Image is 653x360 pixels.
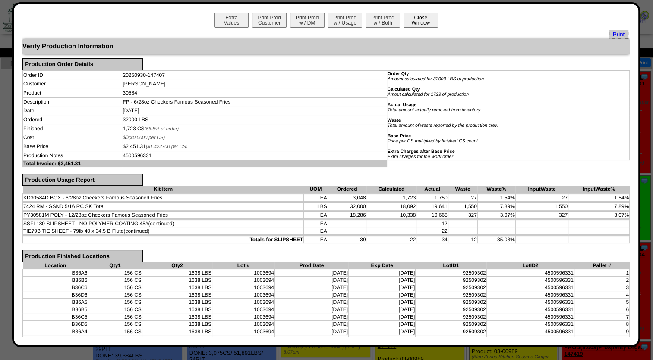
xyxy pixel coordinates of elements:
td: 12 [448,236,477,243]
td: Order ID [23,70,122,79]
td: LBS [304,203,328,210]
td: Cost [23,133,122,142]
td: 1,723 CS [122,124,387,133]
td: B36A4 [23,328,88,335]
td: 4500596331 [486,291,574,298]
td: 4500596331 [486,320,574,328]
td: [DATE] [348,284,415,291]
td: 4500596331 [122,151,387,160]
td: [DATE] [274,291,348,298]
td: KD30584D BOX - 6/28oz Checkers Famous Seasoned Fries [23,194,304,202]
td: 92509302 [416,284,486,291]
td: 327 [448,212,477,219]
td: 9 [574,328,629,335]
td: 4500596331 [486,306,574,313]
td: [DATE] [348,269,415,276]
b: Extra Charges after Base Price [388,149,455,154]
td: B36B4 [23,335,88,342]
td: B36D6 [23,291,88,298]
div: Verify Production Information [22,39,630,54]
b: Actual Usage [388,102,417,107]
td: 1638 LBS [142,306,212,313]
i: Total amount of waste reported by the production crew [388,123,498,128]
td: 20250930-147407 [122,70,387,79]
td: 1,550 [448,203,477,210]
td: [DATE] [274,298,348,306]
td: 30584 [122,88,387,98]
td: 92509302 [416,306,486,313]
td: 92509302 [416,313,486,320]
td: 27 [515,194,568,202]
td: 7 [574,313,629,320]
td: 92509302 [416,269,486,276]
td: 92509302 [416,328,486,335]
th: Kit Item [23,186,304,193]
td: 18,092 [366,203,416,210]
th: Calculated [366,186,416,193]
td: [DATE] [348,328,415,335]
td: Date [23,106,122,115]
div: Production Order Details [22,58,143,70]
b: Base Price [388,133,411,139]
td: 1638 LBS [142,328,212,335]
td: FP - 6/28oz Checkers Famous Seasoned Fries [122,97,387,106]
td: 156 CS [88,298,142,306]
td: 19,641 [416,203,448,210]
a: Print [609,30,628,39]
button: CloseWindow [404,13,438,28]
span: (continued) [148,221,174,227]
td: [DATE] [274,284,348,291]
td: Totals for SLIPSHEET [23,236,304,243]
td: 1638 LBS [142,298,212,306]
td: Customer [23,79,122,88]
i: Amount calculated for 32000 LBS of production [388,76,484,82]
th: UOM [304,186,328,193]
th: Ordered [328,186,366,193]
td: 22 [366,236,416,243]
td: [DATE] [348,298,415,306]
th: Qty1 [88,262,142,269]
td: B36B6 [23,276,88,284]
td: 156 CS [88,284,142,291]
td: 3.07% [568,212,629,219]
span: ($1.422700 per CS) [146,144,188,149]
button: Print Prodw / DM [290,13,325,28]
td: SSFL180 SLIPSHEET - NO POLYMER COATING 45# [23,220,304,227]
td: [DATE] [274,335,348,342]
td: 92509302 [416,335,486,342]
td: TIE79B TIE SHEET - 79lb 40 x 34.5 B Flute [23,227,304,235]
td: 92509302 [416,291,486,298]
i: Total amount actually removed from inventory [388,107,480,113]
div: Production Usage Report [22,174,143,186]
td: B36B5 [23,306,88,313]
b: Order Qty [388,71,409,76]
td: 6 [574,306,629,313]
td: 4500596331 [486,269,574,276]
td: 12 [416,220,448,227]
td: 35.03% [477,236,515,243]
th: Actual [416,186,448,193]
td: Production Notes [23,151,122,160]
b: Waste [388,118,401,123]
td: 1.54% [477,194,515,202]
td: 1638 LBS [142,313,212,320]
td: 39 [328,236,366,243]
td: $2,451.31 [122,142,387,151]
td: 4500596331 [486,335,574,342]
td: 8 [574,320,629,328]
td: 156 CS [88,276,142,284]
td: EA [304,212,328,219]
th: Qty2 [142,262,212,269]
td: Finished [23,124,122,133]
td: 1003694 [212,291,275,298]
th: LotID1 [416,262,486,269]
td: 22 [416,227,448,235]
td: B36C5 [23,313,88,320]
td: 1638 LBS [142,284,212,291]
b: Calculated Qty [388,87,420,92]
td: 1,550 [515,203,568,210]
td: 1,723 [366,194,416,202]
td: 3,048 [328,194,366,202]
td: 32000 LBS [122,115,387,124]
th: Pallet # [574,262,629,269]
